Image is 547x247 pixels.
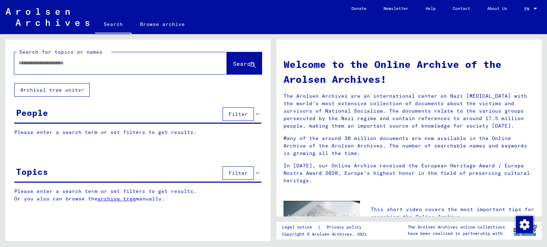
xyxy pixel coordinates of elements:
p: The Arolsen Archives are an international center on Nazi [MEDICAL_DATA] with the world’s most ext... [283,92,535,130]
button: Filter [223,166,254,180]
span: Filter [229,111,248,117]
span: Filter [229,170,248,176]
img: yv_logo.png [512,221,538,239]
p: Please enter a search term or set filters to get results. [14,129,261,136]
button: Search [227,52,262,74]
p: Copyright © Arolsen Archives, 2021 [282,231,370,237]
span: EN [524,6,532,11]
a: archive tree [98,195,136,202]
div: People [16,106,48,119]
mat-label: Search for topics or names [19,49,103,55]
div: Topics [16,165,48,178]
p: This short video covers the most important tips for searching the Online Archive. [371,206,535,221]
p: Please enter a search term or set filters to get results. Or you also can browse the manually. [14,188,262,203]
p: In [DATE], our Online Archive received the European Heritage Award / Europa Nostra Award 2020, Eu... [283,162,535,184]
p: have been realized in partnership with [408,230,505,237]
img: Arolsen_neg.svg [6,8,89,26]
div: | [282,224,370,231]
h1: Welcome to the Online Archive of the Arolsen Archives! [283,57,535,87]
img: Change consent [516,216,533,233]
button: Archival tree units [14,83,90,97]
a: Search [95,16,131,34]
a: Privacy policy [321,224,370,231]
span: Search [233,60,254,67]
a: Legal notice [282,224,318,231]
a: Browse archive [131,16,193,33]
p: The Arolsen Archives online collections [408,224,505,230]
img: video.jpg [283,201,360,242]
button: Filter [223,107,254,121]
p: Many of the around 30 million documents are now available in the Online Archive of the Arolsen Ar... [283,135,535,157]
